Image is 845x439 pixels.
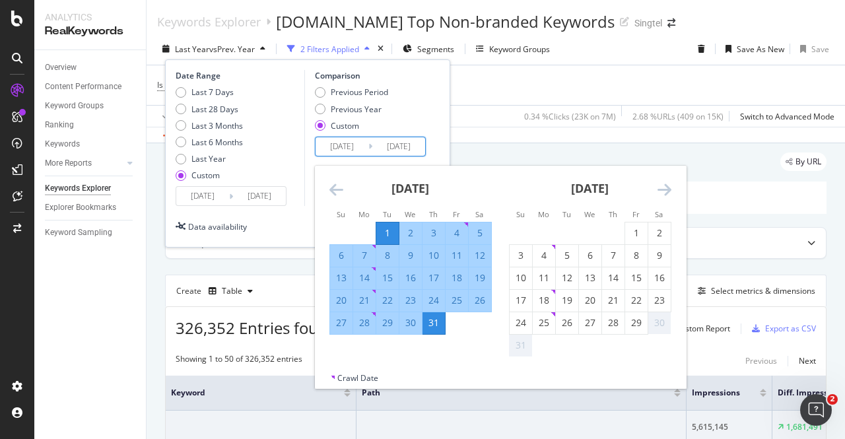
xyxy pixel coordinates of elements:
span: Path [362,387,654,399]
div: Custom [315,120,388,131]
button: Table [203,281,258,302]
button: 2 Filters Applied [282,38,375,59]
div: 22 [376,294,399,307]
span: 326,352 Entries found [176,317,338,339]
button: Apply [157,106,195,127]
td: Selected. Saturday, July 12, 2025 [468,244,491,267]
div: Last 6 Months [176,137,243,148]
div: Keyword Groups [45,99,104,113]
div: Previous Year [331,104,382,115]
button: Next [799,353,816,369]
td: Choose Friday, August 29, 2025 as your check-out date. It’s available. [625,312,648,334]
div: 30 [648,316,671,329]
button: Keyword Groups [471,38,555,59]
small: We [405,209,415,219]
td: Selected. Tuesday, July 8, 2025 [376,244,399,267]
div: 7 [602,249,625,262]
div: 4 [533,249,555,262]
div: Last Year [191,153,226,164]
button: Switch to Advanced Mode [735,106,834,127]
div: 0.34 % Clicks ( 23K on 7M ) [524,111,616,122]
div: Last 3 Months [191,120,243,131]
div: 15 [625,271,648,285]
a: Keywords Explorer [157,15,261,29]
a: Keywords Explorer [45,182,137,195]
small: Su [337,209,345,219]
td: Choose Thursday, August 21, 2025 as your check-out date. It’s available. [601,289,625,312]
strong: [DATE] [391,180,429,196]
td: Selected. Friday, July 11, 2025 [445,244,468,267]
td: Selected. Wednesday, July 30, 2025 [399,312,422,334]
input: End Date [233,187,286,205]
button: Select metrics & dimensions [693,283,815,299]
small: Mo [538,209,549,219]
div: 8 [625,249,648,262]
td: Selected. Monday, July 14, 2025 [353,267,376,289]
div: 16 [399,271,422,285]
td: Choose Tuesday, August 12, 2025 as your check-out date. It’s available. [555,267,578,289]
div: Previous Year [315,104,388,115]
td: Choose Sunday, August 24, 2025 as your check-out date. It’s available. [509,312,532,334]
div: times [375,42,386,55]
div: 23 [648,294,671,307]
td: Selected as end date. Thursday, July 31, 2025 [422,312,445,334]
td: Choose Saturday, August 23, 2025 as your check-out date. It’s available. [648,289,671,312]
div: Previous Period [315,86,388,98]
div: 29 [625,316,648,329]
small: Su [516,209,525,219]
div: RealKeywords [45,24,135,39]
span: Segments [417,44,454,55]
small: Tu [562,209,571,219]
td: Choose Thursday, August 7, 2025 as your check-out date. It’s available. [601,244,625,267]
td: Choose Sunday, August 10, 2025 as your check-out date. It’s available. [509,267,532,289]
div: 17 [422,271,445,285]
button: Last YearvsPrev. Year [157,38,271,59]
div: 5 [556,249,578,262]
a: Keyword Sampling [45,226,137,240]
div: 6 [579,249,601,262]
td: Choose Tuesday, August 19, 2025 as your check-out date. It’s available. [555,289,578,312]
div: 30 [399,316,422,329]
div: Comparison [315,70,430,81]
div: Ranking [45,118,74,132]
td: Selected. Wednesday, July 23, 2025 [399,289,422,312]
div: 3 [510,249,532,262]
div: 28 [602,316,625,329]
td: Choose Thursday, August 28, 2025 as your check-out date. It’s available. [601,312,625,334]
div: Keyword Sampling [45,226,112,240]
td: Choose Wednesday, August 20, 2025 as your check-out date. It’s available. [578,289,601,312]
td: Choose Monday, August 11, 2025 as your check-out date. It’s available. [532,267,555,289]
div: 13 [579,271,601,285]
td: Selected. Friday, July 25, 2025 [445,289,468,312]
div: Next [799,355,816,366]
td: Not available. Saturday, August 30, 2025 [648,312,671,334]
div: 1,681,491 [786,421,823,433]
td: Choose Wednesday, August 13, 2025 as your check-out date. It’s available. [578,267,601,289]
button: Export as CSV [747,318,816,339]
div: Custom [191,170,220,181]
div: 14 [602,271,625,285]
div: 2 [399,226,422,240]
div: 16 [648,271,671,285]
div: 19 [469,271,491,285]
div: Add to Custom Report [650,325,730,333]
div: 12 [556,271,578,285]
div: 19 [556,294,578,307]
div: 29 [376,316,399,329]
span: 2 [827,394,838,405]
div: Data availability [188,221,247,232]
input: Start Date [176,187,229,205]
div: Last Year [176,153,243,164]
td: Selected. Saturday, July 5, 2025 [468,222,491,244]
div: Last 7 Days [176,86,243,98]
a: Overview [45,61,137,75]
div: 5 [469,226,491,240]
small: Th [429,209,438,219]
div: 21 [353,294,376,307]
div: Explorer Bookmarks [45,201,116,215]
div: 27 [330,316,353,329]
div: 18 [533,294,555,307]
td: Selected. Friday, July 18, 2025 [445,267,468,289]
div: 24 [422,294,445,307]
small: Sa [475,209,483,219]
